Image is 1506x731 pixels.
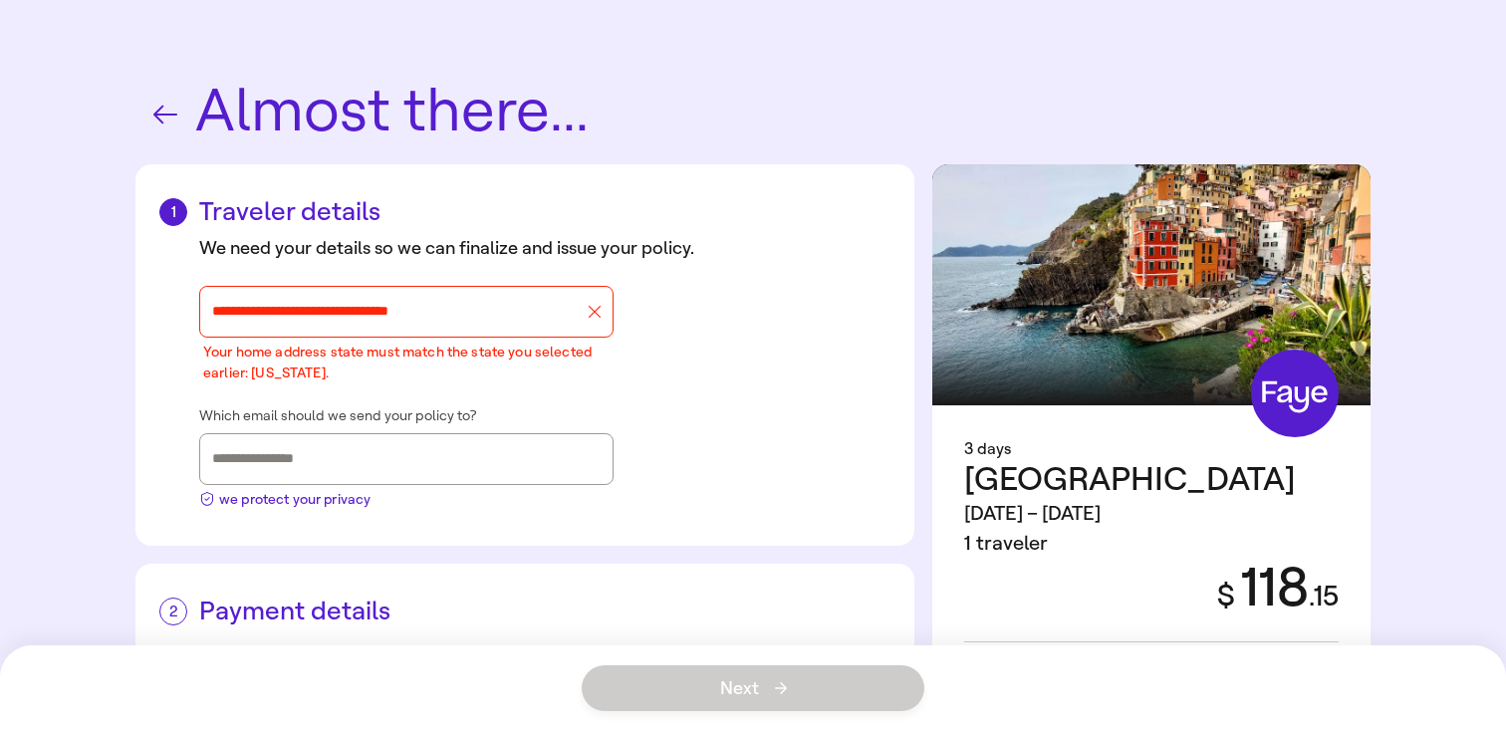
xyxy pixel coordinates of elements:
button: we protect your privacy [199,485,371,510]
button: Next [582,665,924,711]
h2: Traveler details [159,196,890,227]
span: we protect your privacy [219,489,371,510]
div: 3 days [964,437,1339,461]
span: [GEOGRAPHIC_DATA] [964,459,1296,499]
span: $ [1217,578,1235,613]
div: Your home address state must match the state you selected earlier: [US_STATE]. [199,342,614,383]
h2: Payment details [159,596,890,626]
div: 1 traveler [964,529,1296,559]
h1: Almost there... [135,80,1371,144]
span: . 15 [1309,580,1339,612]
input: Street address, city, state [212,297,581,327]
div: 118 [1193,559,1339,617]
span: Which email should we send your policy to? [199,407,476,425]
div: We need your details so we can finalize and issue your policy. [199,235,890,262]
div: [DATE] – [DATE] [964,499,1296,529]
span: Next [720,679,787,697]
